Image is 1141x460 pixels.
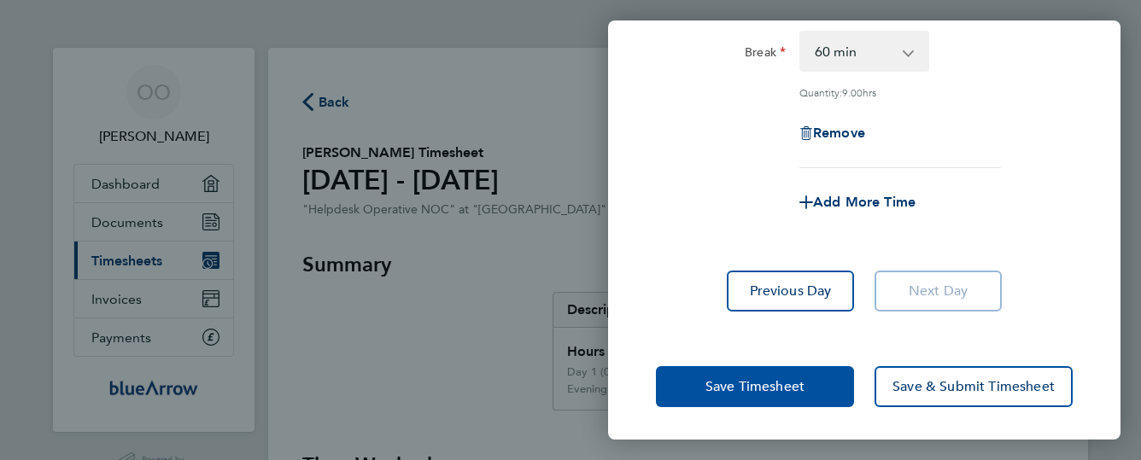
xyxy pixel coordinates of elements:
[875,366,1073,407] button: Save & Submit Timesheet
[799,85,1001,99] div: Quantity: hrs
[656,366,854,407] button: Save Timesheet
[727,271,854,312] button: Previous Day
[799,126,865,140] button: Remove
[813,194,916,210] span: Add More Time
[750,282,832,300] span: Previous Day
[842,85,863,99] span: 9.00
[705,378,805,395] span: Save Timesheet
[799,195,916,209] button: Add More Time
[892,378,1055,395] span: Save & Submit Timesheet
[813,125,865,141] span: Remove
[745,44,786,65] label: Break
